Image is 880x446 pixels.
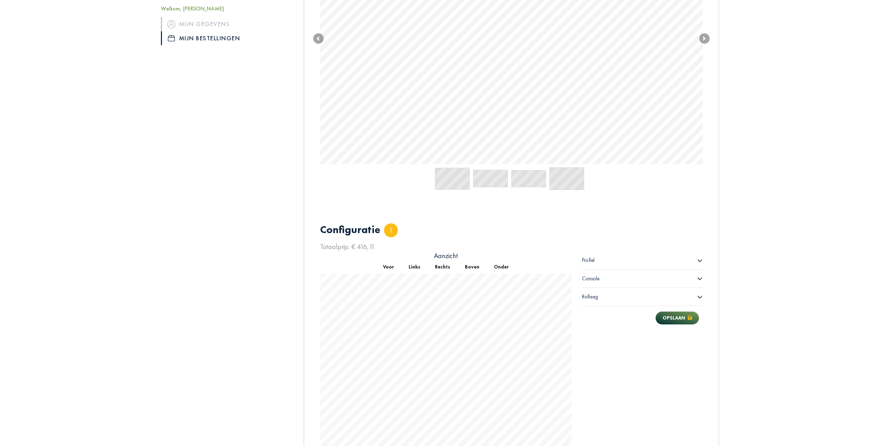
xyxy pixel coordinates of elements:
[582,293,598,300] span: Rollaag
[161,31,293,45] a: iconMijn bestellingen
[582,275,599,282] span: Console
[376,260,401,274] button: Voor
[582,257,595,264] span: Profiel
[458,260,487,274] button: Boven
[487,260,516,274] button: Onder
[656,312,699,324] button: Opslaan
[434,251,458,260] span: Aanzicht
[320,223,381,236] h1: Configuratie
[401,260,428,274] button: Links
[428,260,458,274] button: Rechts
[161,17,293,31] a: iconMijn gegevens
[167,20,176,28] img: icon
[161,5,293,12] h5: Welkom, [PERSON_NAME]
[384,223,398,237] div: 1
[320,242,703,251] div: Totaalprijs: € 416,11
[168,35,175,41] img: icon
